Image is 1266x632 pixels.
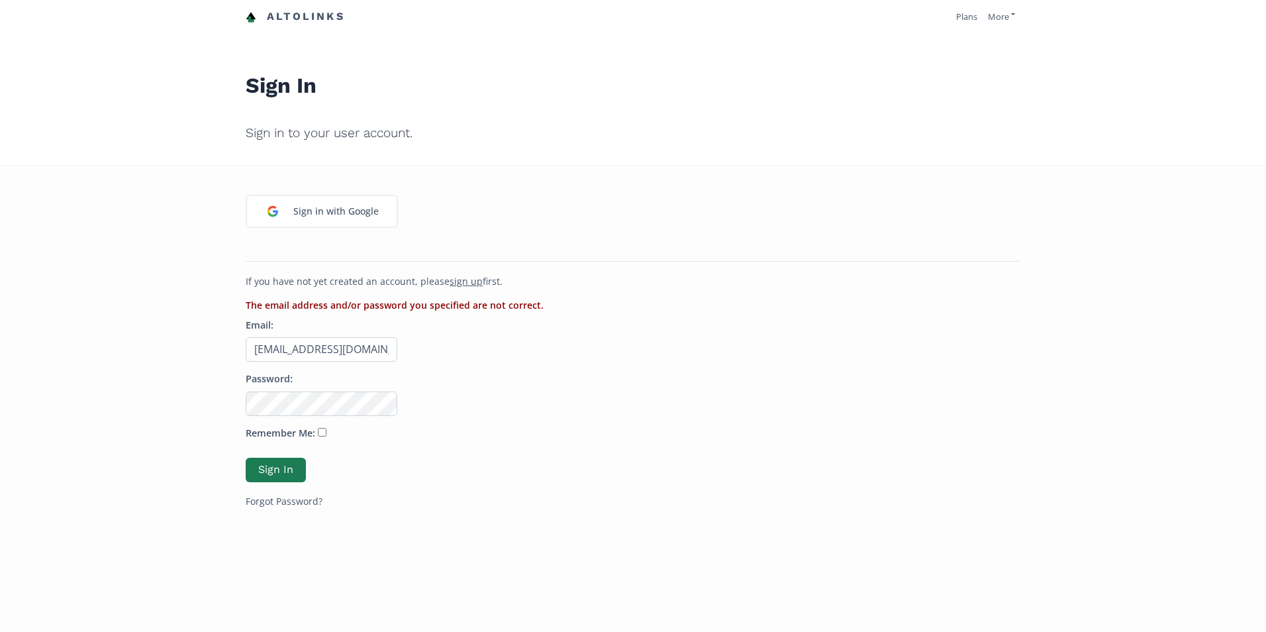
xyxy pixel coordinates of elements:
[988,11,1015,23] a: More
[956,11,977,23] a: Plans
[246,6,345,28] a: Altolinks
[246,275,1020,288] p: If you have not yet created an account, please first.
[246,372,293,386] label: Password:
[246,117,1020,150] h2: Sign in to your user account.
[287,197,385,225] div: Sign in with Google
[246,44,1020,106] h1: Sign In
[246,337,397,362] input: Email address
[246,458,306,482] button: Sign In
[246,12,256,23] img: favicon-32x32.png
[246,319,273,333] label: Email:
[450,275,483,288] a: sign up
[246,427,315,441] label: Remember Me:
[246,299,1020,312] li: The email address and/or password you specified are not correct.
[246,195,398,228] a: Sign in with Google
[246,495,322,507] a: Forgot Password?
[259,197,287,225] img: google_login_logo_184.png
